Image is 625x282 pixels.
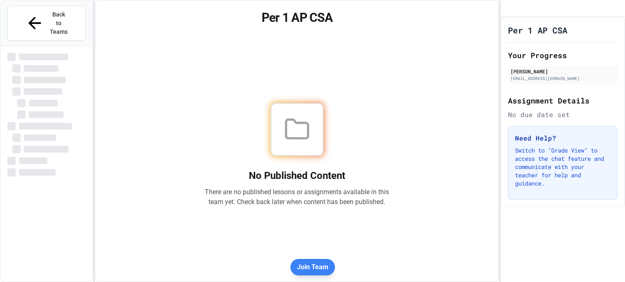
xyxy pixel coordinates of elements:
button: Back to Teams [7,6,86,41]
h1: Per 1 AP CSA [508,24,567,36]
p: Switch to "Grade View" to access the chat feature and communicate with your teacher for help and ... [515,146,611,188]
button: Join Team [290,259,335,275]
h2: Assignment Details [508,95,618,106]
h2: Your Progress [508,49,618,61]
h2: No Published Content [205,169,389,182]
p: There are no published lessons or assignments available in this team yet. Check back later when c... [205,187,389,207]
span: Back to Teams [49,10,68,36]
div: No due date set [508,110,618,120]
h3: Need Help? [515,133,611,143]
div: [EMAIL_ADDRESS][DOMAIN_NAME] [510,75,615,82]
div: [PERSON_NAME] [510,68,615,75]
h1: Per 1 AP CSA [105,10,489,25]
